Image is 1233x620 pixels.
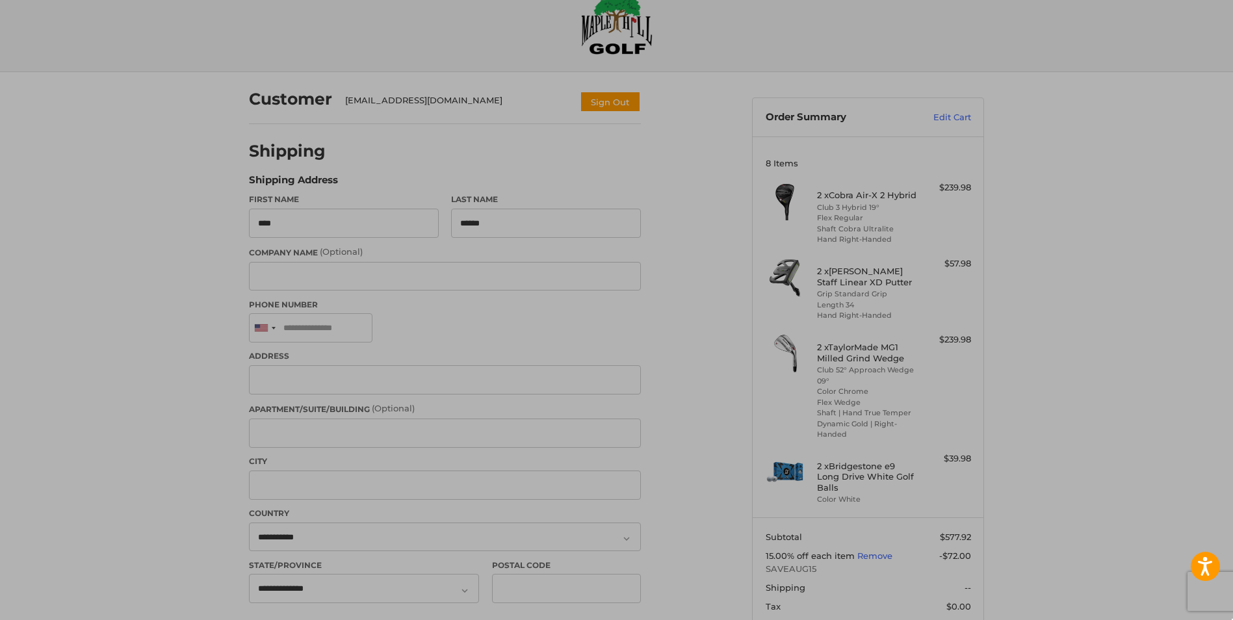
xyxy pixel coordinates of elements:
[249,89,332,109] h2: Customer
[817,289,916,300] li: Grip Standard Grip
[817,213,916,224] li: Flex Regular
[817,266,916,287] h4: 2 x [PERSON_NAME] Staff Linear XD Putter
[817,397,916,408] li: Flex Wedge
[857,550,892,561] a: Remove
[249,560,479,571] label: State/Province
[766,582,805,593] span: Shipping
[817,300,916,311] li: Length 34
[920,257,971,270] div: $57.98
[817,365,916,386] li: Club 52° Approach Wedge 09°
[249,141,326,161] h2: Shipping
[766,111,905,124] h3: Order Summary
[940,532,971,542] span: $577.92
[249,402,641,415] label: Apartment/Suite/Building
[492,560,642,571] label: Postal Code
[249,173,338,194] legend: Shipping Address
[249,508,641,519] label: Country
[249,194,439,205] label: First Name
[766,601,781,612] span: Tax
[920,452,971,465] div: $39.98
[249,350,641,362] label: Address
[946,601,971,612] span: $0.00
[345,94,567,112] div: [EMAIL_ADDRESS][DOMAIN_NAME]
[817,202,916,213] li: Club 3 Hybrid 19°
[817,234,916,245] li: Hand Right-Handed
[920,181,971,194] div: $239.98
[766,532,802,542] span: Subtotal
[817,386,916,397] li: Color Chrome
[320,246,363,257] small: (Optional)
[766,550,857,561] span: 15.00% off each item
[766,563,971,576] span: SAVEAUG15
[249,299,641,311] label: Phone Number
[965,582,971,593] span: --
[372,403,415,413] small: (Optional)
[817,342,916,363] h4: 2 x TaylorMade MG1 Milled Grind Wedge
[817,461,916,493] h4: 2 x Bridgestone e9 Long Drive White Golf Balls
[249,456,641,467] label: City
[249,246,641,259] label: Company Name
[817,190,916,200] h4: 2 x Cobra Air-X 2 Hybrid
[817,494,916,505] li: Color White
[250,314,279,342] div: United States: +1
[451,194,641,205] label: Last Name
[939,550,971,561] span: -$72.00
[817,310,916,321] li: Hand Right-Handed
[817,407,916,440] li: Shaft | Hand True Temper Dynamic Gold | Right-Handed
[920,333,971,346] div: $239.98
[580,91,641,112] button: Sign Out
[817,224,916,235] li: Shaft Cobra Ultralite
[905,111,971,124] a: Edit Cart
[766,158,971,168] h3: 8 Items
